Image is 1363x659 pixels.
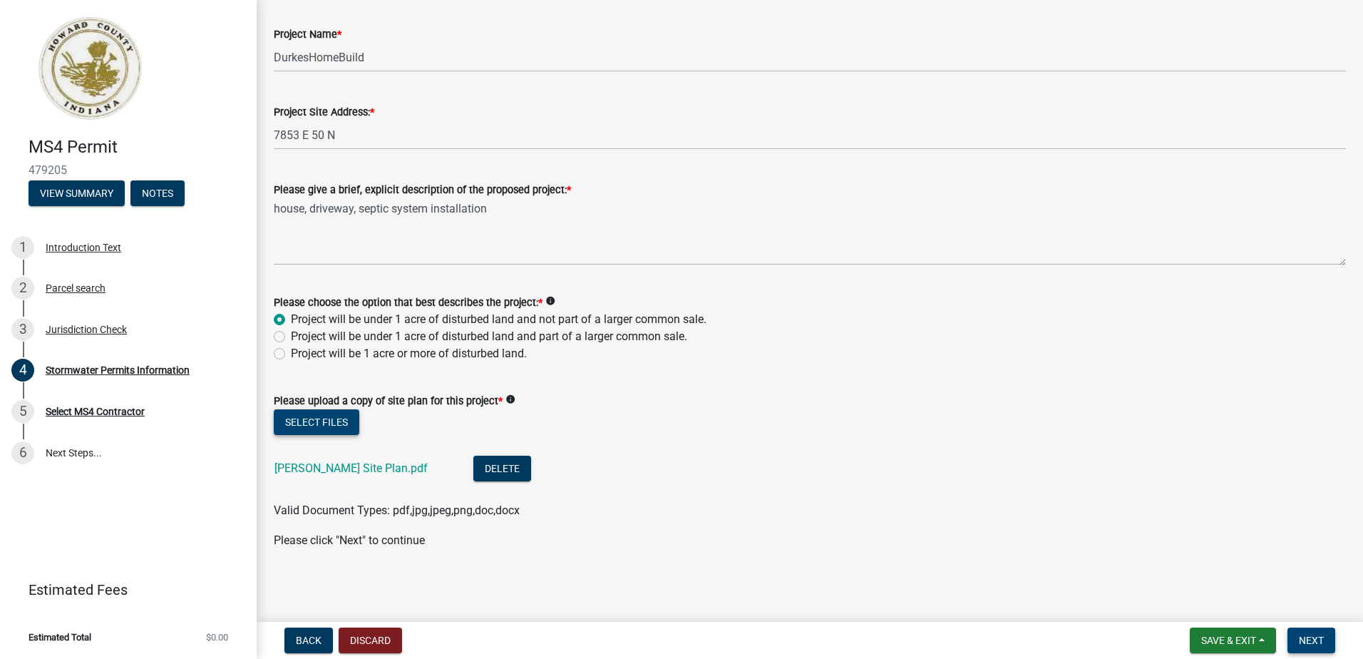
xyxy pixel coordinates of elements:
div: 2 [11,277,34,300]
span: 479205 [29,163,228,177]
span: Save & Exit [1201,635,1256,646]
div: 1 [11,236,34,259]
button: Select files [274,409,359,435]
div: Introduction Text [46,242,121,252]
span: Valid Document Types: pdf,jpg,jpeg,png,doc,docx [274,504,520,517]
p: Please click "Next" to continue [274,532,1346,549]
label: Please choose the option that best describes the project: [274,298,542,308]
button: Notes [130,180,185,206]
div: 5 [11,400,34,423]
i: info [545,296,555,306]
div: Jurisdiction Check [46,325,127,334]
div: Stormwater Permits Information [46,365,190,375]
label: Please give a brief, explicit description of the proposed project: [274,185,571,195]
img: Howard County, Indiana [29,15,150,122]
span: Next [1299,635,1324,646]
a: Estimated Fees [11,576,234,604]
span: Back [296,635,322,646]
wm-modal-confirm: Notes [130,188,185,200]
label: Project will be under 1 acre of disturbed land and part of a larger common sale. [291,328,687,345]
h4: MS4 Permit [29,137,245,158]
i: info [505,394,515,404]
label: Project Site Address: [274,108,374,118]
button: Save & Exit [1190,628,1276,653]
wm-modal-confirm: Summary [29,188,125,200]
button: Delete [473,456,531,481]
button: View Summary [29,180,125,206]
wm-modal-confirm: Delete Document [473,463,531,476]
span: Estimated Total [29,633,91,642]
button: Discard [339,628,402,653]
a: [PERSON_NAME] Site Plan.pdf [274,461,428,475]
label: Please upload a copy of site plan for this project [274,397,503,407]
button: Back [284,628,333,653]
span: $0.00 [206,633,228,642]
label: Project will be 1 acre or more of disturbed land. [291,345,527,362]
div: Select MS4 Contractor [46,407,145,417]
button: Next [1287,628,1335,653]
div: Parcel search [46,283,106,293]
label: Project Name [274,30,341,40]
div: 6 [11,441,34,464]
div: 3 [11,318,34,341]
label: Project will be under 1 acre of disturbed land and not part of a larger common sale. [291,311,706,328]
div: 4 [11,359,34,382]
